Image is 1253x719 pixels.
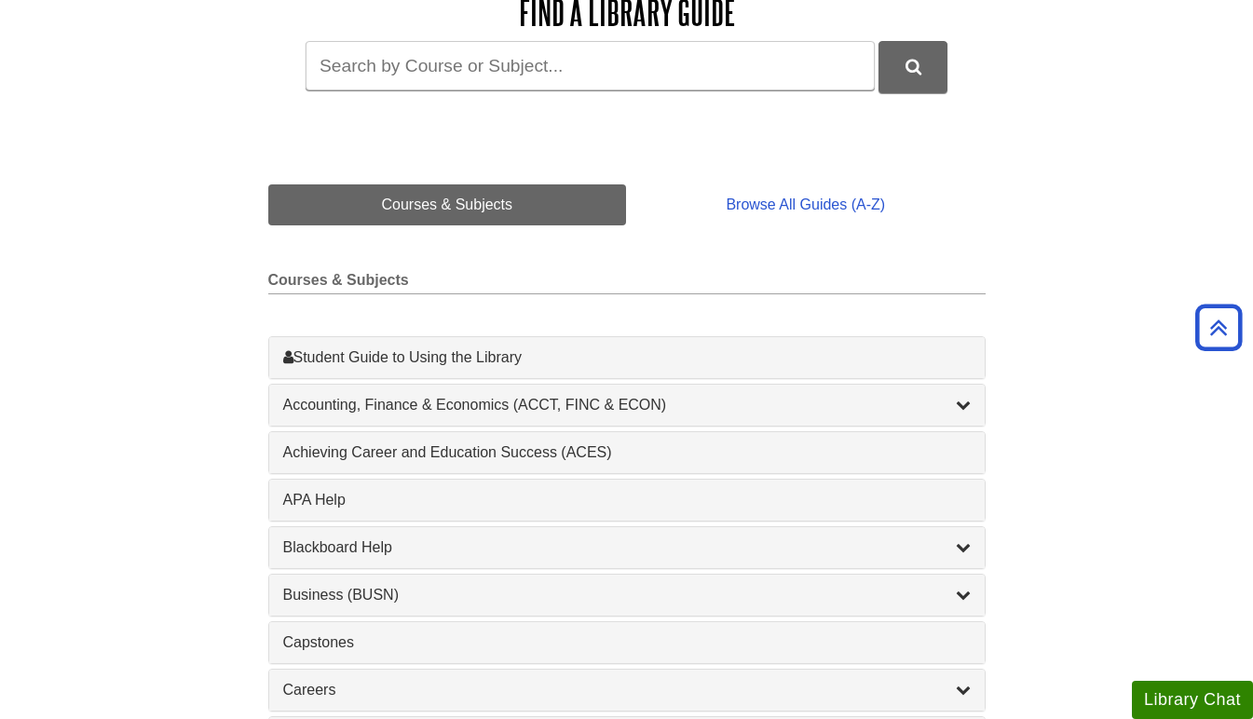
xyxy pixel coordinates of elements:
[268,184,627,225] a: Courses & Subjects
[1132,681,1253,719] button: Library Chat
[1189,315,1248,340] a: Back to Top
[268,272,986,294] h2: Courses & Subjects
[906,59,921,75] i: Search Library Guides
[283,536,971,559] a: Blackboard Help
[283,679,971,701] a: Careers
[283,631,971,654] a: Capstones
[283,489,971,511] a: APA Help
[306,41,875,90] input: Search by Course or Subject...
[283,346,971,369] a: Student Guide to Using the Library
[626,184,985,225] a: Browse All Guides (A-Z)
[283,441,971,464] a: Achieving Career and Education Success (ACES)
[878,41,947,92] button: DU Library Guides Search
[283,584,971,606] a: Business (BUSN)
[283,394,971,416] a: Accounting, Finance & Economics (ACCT, FINC & ECON)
